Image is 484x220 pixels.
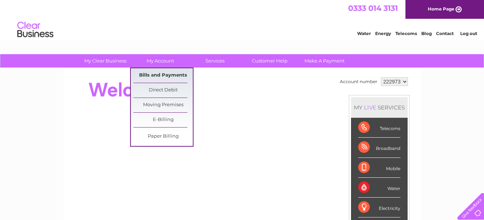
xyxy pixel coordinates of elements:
[436,31,454,36] a: Contact
[133,98,193,112] a: Moving Premises
[133,129,193,144] a: Paper Billing
[240,54,299,68] a: Customer Help
[357,31,371,36] a: Water
[133,83,193,98] a: Direct Debit
[358,158,400,178] div: Mobile
[358,138,400,158] div: Broadband
[76,54,135,68] a: My Clear Business
[421,31,432,36] a: Blog
[295,54,354,68] a: Make A Payment
[130,54,190,68] a: My Account
[375,31,391,36] a: Energy
[358,178,400,198] div: Water
[133,68,193,83] a: Bills and Payments
[358,198,400,217] div: Electricity
[185,54,245,68] a: Services
[72,4,413,35] div: Clear Business is a trading name of Verastar Limited (registered in [GEOGRAPHIC_DATA] No. 3667643...
[351,97,408,118] div: MY SERVICES
[133,113,193,127] a: E-Billing
[395,31,417,36] a: Telecoms
[338,76,379,88] td: Account number
[363,104,378,111] div: LIVE
[460,31,477,36] a: Log out
[348,4,398,13] a: 0333 014 3131
[358,118,400,138] div: Telecoms
[17,19,54,41] img: logo.png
